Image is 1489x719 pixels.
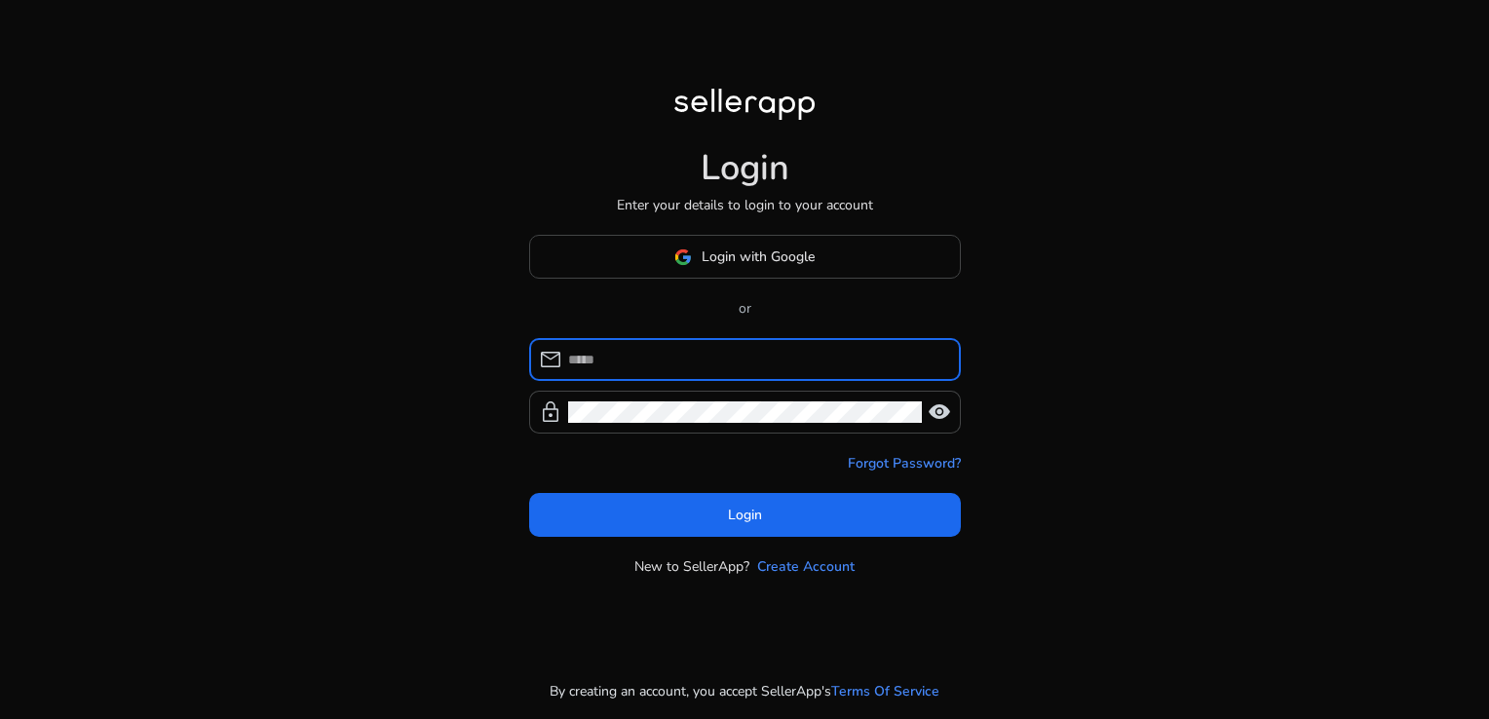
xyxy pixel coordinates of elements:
a: Create Account [757,556,855,577]
button: Login with Google [529,235,961,279]
a: Forgot Password? [848,453,961,473]
span: Login with Google [702,246,815,267]
a: Terms Of Service [831,681,939,701]
span: mail [539,348,562,371]
span: Login [728,505,762,525]
img: google-logo.svg [674,248,692,266]
p: or [529,298,961,319]
button: Login [529,493,961,537]
p: Enter your details to login to your account [617,195,873,215]
span: visibility [928,400,951,424]
span: lock [539,400,562,424]
p: New to SellerApp? [634,556,749,577]
h1: Login [701,147,789,189]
